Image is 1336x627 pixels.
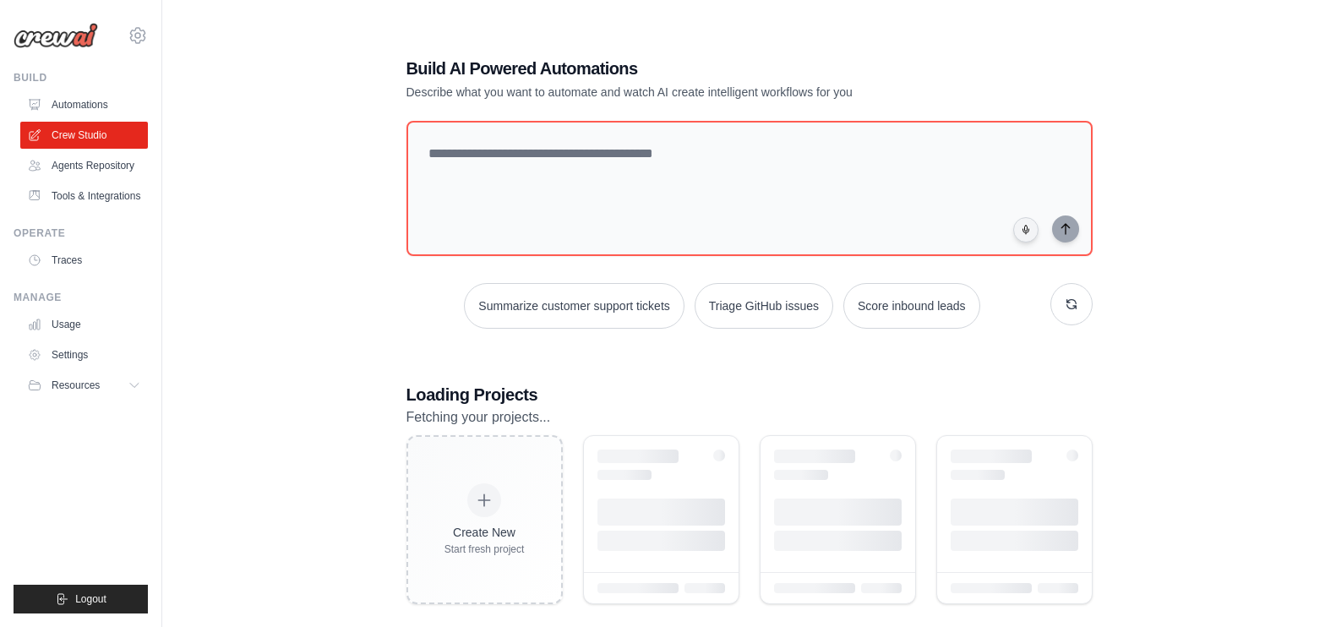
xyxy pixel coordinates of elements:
[444,524,525,541] div: Create New
[14,585,148,613] button: Logout
[406,383,1093,406] h3: Loading Projects
[695,283,833,329] button: Triage GitHub issues
[20,311,148,338] a: Usage
[20,183,148,210] a: Tools & Integrations
[20,341,148,368] a: Settings
[843,283,980,329] button: Score inbound leads
[1050,283,1093,325] button: Get new suggestions
[20,372,148,399] button: Resources
[1013,217,1039,243] button: Click to speak your automation idea
[20,91,148,118] a: Automations
[406,84,974,101] p: Describe what you want to automate and watch AI create intelligent workflows for you
[406,406,1093,428] p: Fetching your projects...
[20,152,148,179] a: Agents Repository
[14,291,148,304] div: Manage
[75,592,106,606] span: Logout
[52,379,100,392] span: Resources
[14,71,148,85] div: Build
[20,247,148,274] a: Traces
[464,283,684,329] button: Summarize customer support tickets
[14,23,98,48] img: Logo
[406,57,974,80] h1: Build AI Powered Automations
[20,122,148,149] a: Crew Studio
[14,226,148,240] div: Operate
[444,542,525,556] div: Start fresh project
